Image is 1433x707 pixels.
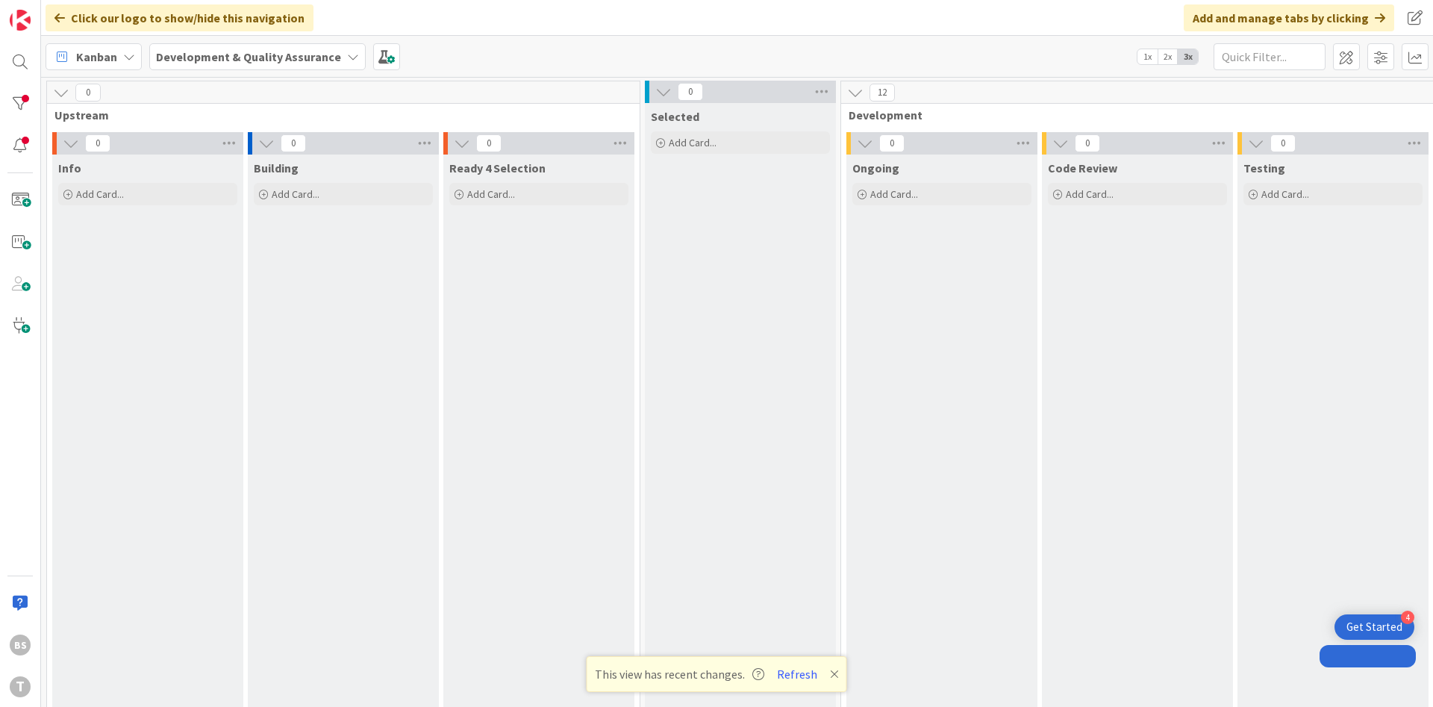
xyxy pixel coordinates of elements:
[10,10,31,31] img: Visit kanbanzone.com
[1137,49,1158,64] span: 1x
[1346,620,1402,635] div: Get Started
[85,134,110,152] span: 0
[1048,161,1117,175] span: Code Review
[156,49,341,64] b: Development & Quality Assurance
[58,161,81,175] span: Info
[76,48,117,66] span: Kanban
[1270,134,1296,152] span: 0
[1075,134,1100,152] span: 0
[449,161,546,175] span: Ready 4 Selection
[10,635,31,655] div: BS
[75,84,101,102] span: 0
[1334,614,1414,640] div: Open Get Started checklist, remaining modules: 4
[595,665,764,683] span: This view has recent changes.
[669,136,716,149] span: Add Card...
[254,161,299,175] span: Building
[1401,611,1414,624] div: 4
[272,187,319,201] span: Add Card...
[76,187,124,201] span: Add Card...
[467,187,515,201] span: Add Card...
[870,187,918,201] span: Add Card...
[1214,43,1326,70] input: Quick Filter...
[476,134,502,152] span: 0
[1243,161,1285,175] span: Testing
[879,134,905,152] span: 0
[10,676,31,697] div: T
[281,134,306,152] span: 0
[1261,187,1309,201] span: Add Card...
[870,84,895,102] span: 12
[46,4,313,31] div: Click our logo to show/hide this navigation
[1178,49,1198,64] span: 3x
[1158,49,1178,64] span: 2x
[651,109,699,124] span: Selected
[1066,187,1114,201] span: Add Card...
[852,161,899,175] span: Ongoing
[678,83,703,101] span: 0
[1184,4,1394,31] div: Add and manage tabs by clicking
[772,664,822,684] button: Refresh
[54,108,621,122] span: Upstream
